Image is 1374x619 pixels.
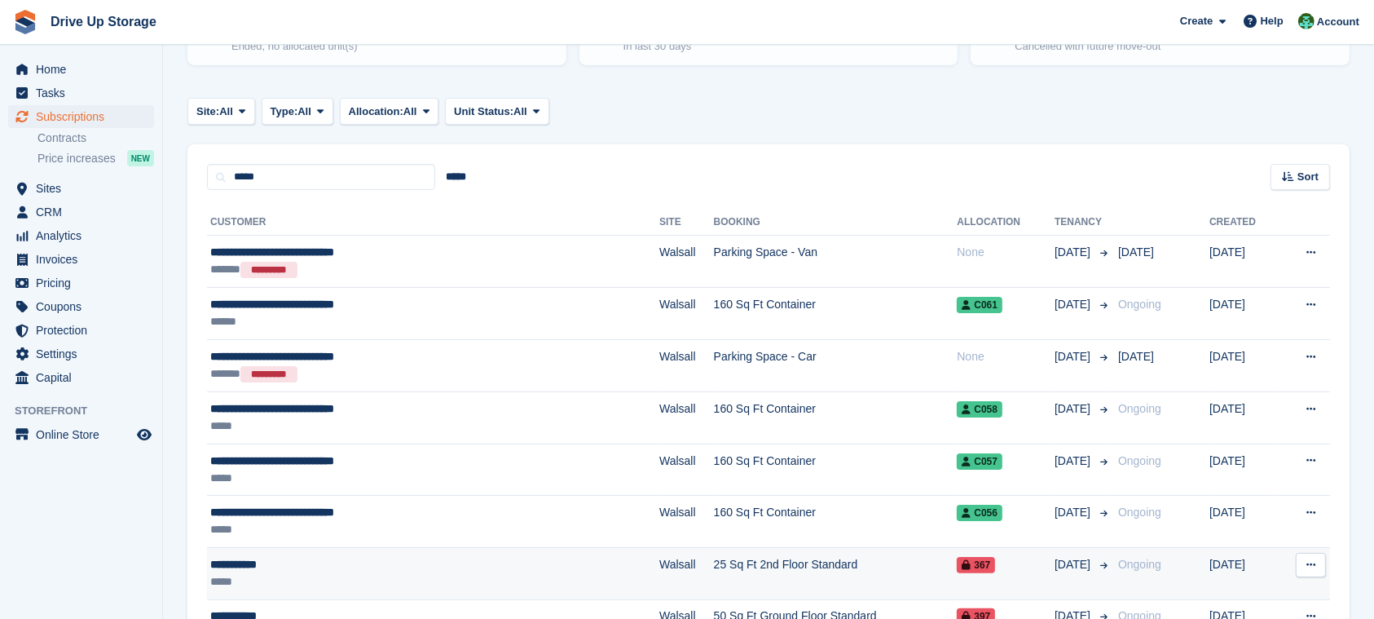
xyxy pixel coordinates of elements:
span: [DATE] [1055,556,1094,573]
th: Customer [207,210,659,236]
span: [DATE] [1055,504,1094,521]
button: Allocation: All [340,98,439,125]
span: Ongoing [1118,454,1161,467]
span: Analytics [36,224,134,247]
span: Settings [36,343,134,365]
span: C057 [957,453,1002,470]
span: Price increases [37,151,116,166]
a: Price increases NEW [37,149,154,167]
p: Ended, no allocated unit(s) [231,38,358,55]
td: 160 Sq Ft Container [714,444,958,496]
a: menu [8,82,154,104]
td: Walsall [659,496,714,548]
span: Tasks [36,82,134,104]
div: None [957,348,1055,365]
a: Contracts [37,130,154,146]
span: Create [1180,13,1213,29]
div: NEW [127,150,154,166]
span: Online Store [36,423,134,446]
td: [DATE] [1209,444,1279,496]
td: [DATE] [1209,288,1279,340]
span: [DATE] [1055,453,1094,470]
a: menu [8,319,154,342]
span: [DATE] [1055,348,1094,365]
th: Tenancy [1055,210,1112,236]
span: Subscriptions [36,105,134,128]
span: [DATE] [1055,244,1094,261]
span: Pricing [36,272,134,294]
button: Unit Status: All [445,98,548,125]
button: Type: All [262,98,333,125]
span: Ongoing [1118,402,1161,415]
a: Drive Up Storage [44,8,163,35]
td: [DATE] [1209,547,1279,599]
p: Cancelled with future move-out [1015,38,1160,55]
td: Walsall [659,339,714,391]
td: Walsall [659,236,714,288]
td: 160 Sq Ft Container [714,392,958,444]
a: Preview store [134,425,154,444]
a: menu [8,272,154,294]
span: Capital [36,366,134,389]
span: 367 [957,557,995,573]
span: CRM [36,201,134,223]
span: [DATE] [1055,296,1094,313]
span: [DATE] [1118,350,1154,363]
div: None [957,244,1055,261]
span: Home [36,58,134,81]
th: Booking [714,210,958,236]
a: menu [8,201,154,223]
span: Type: [271,104,298,120]
span: Protection [36,319,134,342]
a: menu [8,105,154,128]
span: C061 [957,297,1002,313]
span: Sort [1297,169,1319,185]
th: Created [1209,210,1279,236]
td: Walsall [659,288,714,340]
td: 160 Sq Ft Container [714,288,958,340]
img: Camille [1298,13,1315,29]
span: Account [1317,14,1359,30]
a: menu [8,366,154,389]
span: Allocation: [349,104,403,120]
span: [DATE] [1118,245,1154,259]
td: Parking Space - Car [714,339,958,391]
td: 160 Sq Ft Container [714,496,958,548]
td: Walsall [659,392,714,444]
button: Site: All [187,98,255,125]
td: Parking Space - Van [714,236,958,288]
td: [DATE] [1209,236,1279,288]
span: Storefront [15,403,162,419]
td: [DATE] [1209,496,1279,548]
span: All [297,104,311,120]
a: menu [8,58,154,81]
td: 25 Sq Ft 2nd Floor Standard [714,547,958,599]
a: menu [8,295,154,318]
span: All [219,104,233,120]
a: menu [8,177,154,200]
span: All [513,104,527,120]
a: menu [8,248,154,271]
img: stora-icon-8386f47178a22dfd0bd8f6a31ec36ba5ce8667c1dd55bd0f319d3a0aa187defe.svg [13,10,37,34]
td: Walsall [659,444,714,496]
span: Invoices [36,248,134,271]
th: Allocation [957,210,1055,236]
span: C058 [957,401,1002,418]
span: Ongoing [1118,298,1161,311]
span: Ongoing [1118,506,1161,519]
a: menu [8,343,154,365]
span: Site: [196,104,219,120]
span: Sites [36,177,134,200]
span: Coupons [36,295,134,318]
a: menu [8,423,154,446]
span: Help [1261,13,1284,29]
td: [DATE] [1209,392,1279,444]
td: Walsall [659,547,714,599]
span: Ongoing [1118,558,1161,571]
span: All [403,104,417,120]
td: [DATE] [1209,339,1279,391]
th: Site [659,210,714,236]
span: C056 [957,505,1002,521]
span: [DATE] [1055,400,1094,418]
span: Unit Status: [454,104,513,120]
